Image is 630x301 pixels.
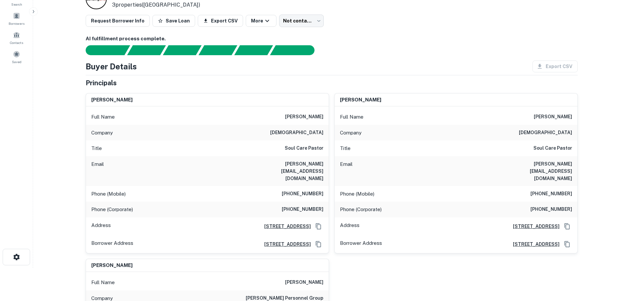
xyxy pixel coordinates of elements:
[10,40,23,45] span: Contacts
[234,45,273,55] div: Principals found, still searching for contact information. This may take time...
[533,144,572,152] h6: Soul Care Pastor
[2,48,31,66] a: Saved
[198,45,237,55] div: Principals found, AI now looking for contact information...
[91,279,115,286] p: Full Name
[259,223,311,230] a: [STREET_ADDRESS]
[519,129,572,137] h6: [DEMOGRAPHIC_DATA]
[530,206,572,213] h6: [PHONE_NUMBER]
[12,59,21,64] span: Saved
[259,241,311,248] a: [STREET_ADDRESS]
[340,129,361,137] p: Company
[340,190,374,198] p: Phone (Mobile)
[2,10,31,27] a: Borrowers
[91,144,102,152] p: Title
[91,96,133,104] h6: [PERSON_NAME]
[86,15,150,27] button: Request Borrower Info
[2,29,31,47] a: Contacts
[508,241,560,248] a: [STREET_ADDRESS]
[78,45,127,55] div: Sending borrower request to AI...
[163,45,201,55] div: Documents found, AI parsing details...
[493,160,572,182] h6: [PERSON_NAME][EMAIL_ADDRESS][DOMAIN_NAME]
[270,129,323,137] h6: [DEMOGRAPHIC_DATA]
[198,15,243,27] button: Export CSV
[91,113,115,121] p: Full Name
[246,15,276,27] button: More
[91,160,104,182] p: Email
[340,144,351,152] p: Title
[562,221,572,231] button: Copy Address
[127,45,166,55] div: Your request is received and processing...
[11,2,22,7] span: Search
[9,21,24,26] span: Borrowers
[562,239,572,249] button: Copy Address
[285,279,323,286] h6: [PERSON_NAME]
[91,129,113,137] p: Company
[340,206,382,213] p: Phone (Corporate)
[314,239,323,249] button: Copy Address
[86,78,117,88] h5: Principals
[86,60,137,72] h4: Buyer Details
[597,248,630,280] iframe: Chat Widget
[86,35,578,43] h6: AI fulfillment process complete.
[340,221,359,231] p: Address
[270,45,322,55] div: AI fulfillment process complete.
[91,206,133,213] p: Phone (Corporate)
[91,262,133,269] h6: [PERSON_NAME]
[282,190,323,198] h6: [PHONE_NUMBER]
[340,160,353,182] p: Email
[152,15,195,27] button: Save Loan
[244,160,323,182] h6: [PERSON_NAME][EMAIL_ADDRESS][DOMAIN_NAME]
[91,239,133,249] p: Borrower Address
[314,221,323,231] button: Copy Address
[340,113,363,121] p: Full Name
[508,223,560,230] a: [STREET_ADDRESS]
[285,144,323,152] h6: Soul Care Pastor
[530,190,572,198] h6: [PHONE_NUMBER]
[534,113,572,121] h6: [PERSON_NAME]
[285,113,323,121] h6: [PERSON_NAME]
[112,1,200,9] p: 3 properties ([GEOGRAPHIC_DATA])
[91,190,126,198] p: Phone (Mobile)
[282,206,323,213] h6: [PHONE_NUMBER]
[340,239,382,249] p: Borrower Address
[91,221,111,231] p: Address
[340,96,381,104] h6: [PERSON_NAME]
[279,15,324,27] div: Not contacted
